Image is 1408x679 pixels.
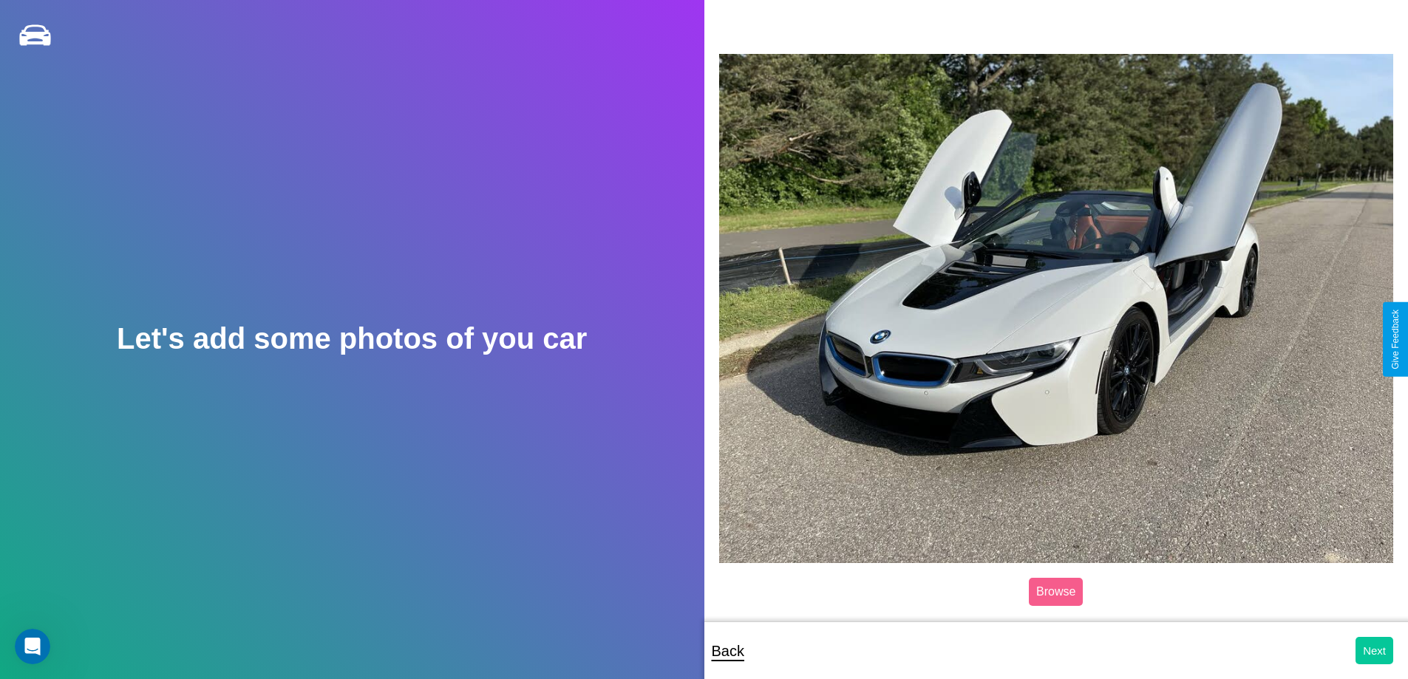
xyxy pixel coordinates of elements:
label: Browse [1029,578,1083,606]
button: Next [1356,637,1393,664]
div: Give Feedback [1390,310,1401,369]
h2: Let's add some photos of you car [117,322,587,355]
img: posted [719,54,1394,562]
iframe: Intercom live chat [15,629,50,664]
p: Back [712,638,744,664]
